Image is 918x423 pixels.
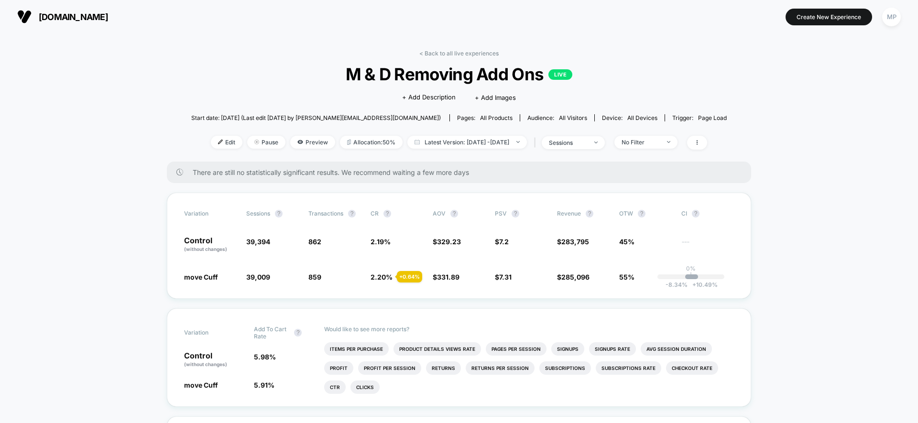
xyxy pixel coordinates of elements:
li: Product Details Views Rate [393,342,481,356]
div: MP [882,8,901,26]
span: Allocation: 50% [340,136,403,149]
li: Ctr [324,380,346,394]
button: ? [450,210,458,217]
span: 329.23 [437,238,461,246]
li: Returns [426,361,461,375]
img: end [254,140,259,144]
span: --- [681,239,734,253]
span: + Add Description [402,93,456,102]
span: All Visitors [559,114,587,121]
p: Would like to see more reports? [324,325,734,333]
span: Latest Version: [DATE] - [DATE] [407,136,527,149]
button: ? [512,210,519,217]
span: $ [557,238,589,246]
li: Signups Rate [589,342,636,356]
span: [DOMAIN_NAME] [39,12,108,22]
li: Profit Per Session [358,361,421,375]
span: Transactions [308,210,343,217]
span: (without changes) [184,361,227,367]
button: ? [383,210,391,217]
button: [DOMAIN_NAME] [14,9,111,24]
span: 7.2 [499,238,509,246]
span: 55% [619,273,634,281]
span: 859 [308,273,321,281]
span: $ [495,238,509,246]
li: Pages Per Session [486,342,546,356]
span: move Cuff [184,273,218,281]
span: AOV [433,210,446,217]
span: 862 [308,238,321,246]
p: Control [184,352,244,368]
img: Visually logo [17,10,32,24]
span: all products [480,114,513,121]
span: Pause [247,136,285,149]
span: 7.31 [499,273,512,281]
button: ? [586,210,593,217]
span: OTW [619,210,672,217]
span: 39,394 [246,238,270,246]
img: calendar [415,140,420,144]
span: 39,009 [246,273,270,281]
img: end [667,141,670,143]
span: Preview [290,136,335,149]
li: Clicks [350,380,380,394]
span: 10.49 % [688,281,718,288]
button: MP [879,7,904,27]
span: all devices [627,114,657,121]
li: Subscriptions [539,361,591,375]
img: end [594,141,598,143]
button: ? [638,210,645,217]
span: Device: [594,114,665,121]
span: $ [495,273,512,281]
span: Revenue [557,210,581,217]
span: CI [681,210,734,217]
p: | [690,272,692,279]
span: 285,096 [561,273,590,281]
span: Sessions [246,210,270,217]
img: rebalance [347,140,351,145]
li: Returns Per Session [466,361,535,375]
div: No Filter [622,139,660,146]
span: $ [433,238,461,246]
span: M & D Removing Add Ons [218,64,700,84]
li: Items Per Purchase [324,342,389,356]
button: ? [348,210,356,217]
li: Checkout Rate [666,361,718,375]
span: 2.20 % [371,273,393,281]
span: 5.91 % [254,381,274,389]
button: ? [692,210,699,217]
span: + [692,281,696,288]
button: ? [294,329,302,336]
li: Avg Session Duration [641,342,712,356]
a: < Back to all live experiences [419,50,499,57]
span: + Add Images [475,94,516,101]
p: LIVE [548,69,572,80]
li: Profit [324,361,353,375]
div: Audience: [527,114,587,121]
li: Subscriptions Rate [596,361,661,375]
span: 5.98 % [254,353,276,361]
span: -8.34 % [666,281,688,288]
li: Signups [551,342,584,356]
span: | [532,136,542,150]
img: end [516,141,520,143]
div: Trigger: [672,114,727,121]
button: Create New Experience [786,9,872,25]
span: move Cuff [184,381,218,389]
span: There are still no statistically significant results. We recommend waiting a few more days [193,168,732,176]
span: Add To Cart Rate [254,325,289,340]
span: Variation [184,210,237,217]
span: Start date: [DATE] (Last edit [DATE] by [PERSON_NAME][EMAIL_ADDRESS][DOMAIN_NAME]) [191,114,441,121]
span: CR [371,210,379,217]
img: edit [218,140,223,144]
span: Page Load [698,114,727,121]
span: 283,795 [561,238,589,246]
span: (without changes) [184,246,227,252]
button: ? [275,210,283,217]
span: Edit [211,136,242,149]
span: 45% [619,238,634,246]
p: 0% [686,265,696,272]
span: PSV [495,210,507,217]
span: Variation [184,325,237,340]
div: sessions [549,139,587,146]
